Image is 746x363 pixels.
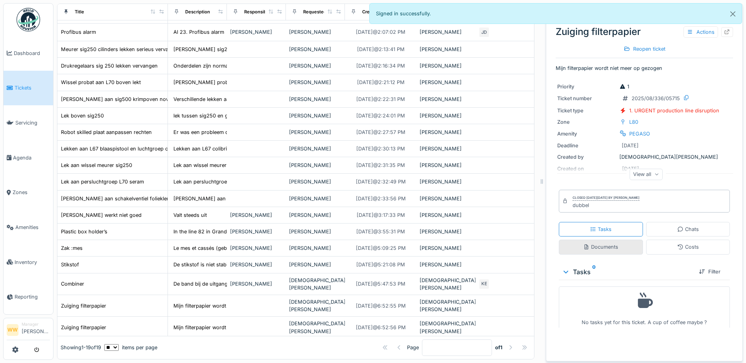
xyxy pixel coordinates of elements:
[362,9,386,15] div: Created on
[356,95,405,103] div: [DATE] @ 2:22:31 PM
[173,112,292,119] div: lek tussen sig250 en gnude boven aan kabelgoot
[356,128,405,136] div: [DATE] @ 2:27:57 PM
[289,178,342,185] div: [PERSON_NAME]
[230,211,283,219] div: [PERSON_NAME]
[557,83,616,90] div: Priority
[289,161,342,169] div: [PERSON_NAME]
[17,8,40,31] img: Badge_color-CXgf-gQk.svg
[420,145,472,152] div: [PERSON_NAME]
[420,320,472,335] div: [DEMOGRAPHIC_DATA][PERSON_NAME]
[356,62,405,70] div: [DATE] @ 2:16:34 PM
[590,225,612,233] div: Tasks
[420,62,472,70] div: [PERSON_NAME]
[4,140,53,175] a: Agenda
[356,112,405,119] div: [DATE] @ 2:24:01 PM
[621,44,669,54] div: Reopen ticket
[630,169,663,180] div: View all
[230,228,283,235] div: [PERSON_NAME]
[173,62,289,70] div: Onderdelen zijn normaal binnen kijk in bestel t...
[696,266,724,277] div: Filter
[356,195,406,202] div: [DATE] @ 2:33:56 PM
[15,224,50,231] span: Amenities
[356,178,406,185] div: [DATE] @ 2:32:49 PM
[173,128,294,136] div: Er was een probleem dat de 53 zijn nieuwe palle...
[61,280,84,288] div: Combiner
[22,321,50,338] li: [PERSON_NAME]
[724,4,742,24] button: Close
[173,95,285,103] div: Verschillende lekken aan de krimpoven sig500
[289,211,342,219] div: [PERSON_NAME]
[289,95,342,103] div: [PERSON_NAME]
[557,153,616,161] div: Created by
[173,28,224,36] div: Al 23. Profibus alarm
[289,228,342,235] div: [PERSON_NAME]
[4,280,53,315] a: Reporting
[357,79,405,86] div: [DATE] @ 2:21:12 PM
[61,344,101,351] div: Showing 1 - 19 of 19
[289,145,342,152] div: [PERSON_NAME]
[356,228,405,235] div: [DATE] @ 3:55:31 PM
[420,79,472,86] div: [PERSON_NAME]
[495,344,503,351] strong: of 1
[230,280,283,288] div: [PERSON_NAME]
[420,298,472,313] div: [DEMOGRAPHIC_DATA][PERSON_NAME]
[632,95,680,102] div: 2025/08/336/05715
[289,128,342,136] div: [PERSON_NAME]
[289,62,342,70] div: [PERSON_NAME]
[230,261,283,268] div: [PERSON_NAME]
[289,79,342,86] div: [PERSON_NAME]
[4,36,53,71] a: Dashboard
[557,107,616,114] div: Ticket type
[230,244,283,252] div: [PERSON_NAME]
[583,243,618,251] div: Documents
[15,84,50,92] span: Tickets
[562,267,693,277] div: Tasks
[420,211,472,219] div: [PERSON_NAME]
[244,9,271,15] div: Responsible
[356,324,406,331] div: [DATE] @ 6:52:56 PM
[15,119,50,126] span: Servicing
[677,243,699,251] div: Costs
[420,46,472,53] div: [PERSON_NAME]
[7,324,18,336] li: WW
[683,26,718,38] div: Actions
[14,49,50,57] span: Dashboard
[173,161,245,169] div: Lek aan wissel meurer sig250
[22,321,50,327] div: Manager
[173,178,256,185] div: Lek aan persluchtgroep L70 seram
[420,112,472,119] div: [PERSON_NAME]
[173,244,243,252] div: Le mes et cassés (gebroken)
[556,64,733,72] p: Mijn filterpapier wordt niet meer op gezogen
[173,145,291,152] div: Lekken aan L67 colibri blaaspistool en luchtgro...
[173,195,294,202] div: [PERSON_NAME] aan schakelventiel folieklem L53
[4,71,53,106] a: Tickets
[356,244,406,252] div: [DATE] @ 5:09:25 PM
[407,344,419,351] div: Page
[356,280,405,288] div: [DATE] @ 5:47:53 PM
[369,3,742,24] div: Signed in successfully.
[61,178,144,185] div: Lek aan persluchtgroep L70 seram
[15,293,50,301] span: Reporting
[4,105,53,140] a: Servicing
[356,302,406,310] div: [DATE] @ 6:52:55 PM
[289,261,342,268] div: [PERSON_NAME]
[420,128,472,136] div: [PERSON_NAME]
[357,211,405,219] div: [DATE] @ 3:17:33 PM
[557,95,616,102] div: Ticket number
[4,245,53,280] a: Inventory
[173,280,290,288] div: De band bij de uitgang stopt elke 2 minuten bij...
[420,28,472,36] div: [PERSON_NAME]
[230,28,283,36] div: [PERSON_NAME]
[420,161,472,169] div: [PERSON_NAME]
[564,290,725,326] div: No tasks yet for this ticket. A cup of coffee maybe ?
[619,83,629,90] div: 1
[557,130,616,137] div: Amenity
[173,302,280,310] div: Mijn filterpapier wordt niet meer op gezogen
[592,267,596,277] sup: 0
[557,118,616,126] div: Zone
[173,261,232,268] div: De stikstof is niet stabiel
[289,298,342,313] div: [DEMOGRAPHIC_DATA][PERSON_NAME]
[420,277,472,291] div: [DEMOGRAPHIC_DATA][PERSON_NAME]
[61,195,182,202] div: [PERSON_NAME] aan schakelventiel folieklem L53
[75,9,84,15] div: Title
